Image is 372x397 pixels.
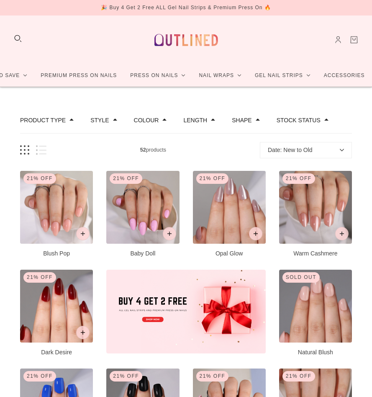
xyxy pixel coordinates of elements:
[101,3,271,12] div: 🎉 Buy 4 Get 2 Free ALL Gel Nail Strips & Premium Press On 🔥
[163,227,176,240] button: Add to cart
[106,171,179,256] a: Baby Doll
[90,117,109,123] button: Filter by Style
[279,348,352,357] p: Natural Blush
[282,173,315,184] div: 21% Off
[282,371,315,382] div: 21% Off
[20,348,93,357] p: Dark Desire
[20,145,29,155] button: Grid view
[335,227,349,240] button: Add to cart
[193,249,266,258] p: Opal Glow
[334,35,343,44] a: Account
[232,117,251,123] button: Filter by Shape
[46,146,260,155] span: products
[13,34,23,43] button: Search
[20,270,93,355] a: Dark Desire
[248,64,317,87] a: Gel Nail Strips
[183,117,207,123] button: Filter by Length
[123,64,192,87] a: Press On Nails
[106,249,179,258] p: Baby Doll
[20,117,66,123] button: Filter by Product type
[249,227,262,240] button: Add to cart
[20,249,93,258] p: Blush Pop
[23,173,56,184] div: 21% Off
[76,326,90,339] button: Add to cart
[260,142,352,158] button: Date: New to Old
[196,371,229,382] div: 21% Off
[193,171,266,256] a: Opal Glow
[349,35,359,44] a: Cart
[317,64,372,87] a: Accessories
[34,64,123,87] a: Premium Press On Nails
[20,171,93,256] a: Blush Pop
[23,272,56,283] div: 21% Off
[23,371,56,382] div: 21% Off
[149,22,223,58] a: Outlined
[110,371,142,382] div: 21% Off
[279,171,352,256] a: Warm Cashmere
[76,227,90,240] button: Add to cart
[279,249,352,258] p: Warm Cashmere
[134,117,159,123] button: Filter by Colour
[110,173,142,184] div: 21% Off
[196,173,229,184] div: 21% Off
[279,270,352,355] a: Natural Blush
[36,145,46,155] button: List view
[140,147,146,153] b: 52
[277,117,321,123] button: Filter by Stock status
[282,272,320,283] div: Sold out
[192,64,248,87] a: Nail Wraps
